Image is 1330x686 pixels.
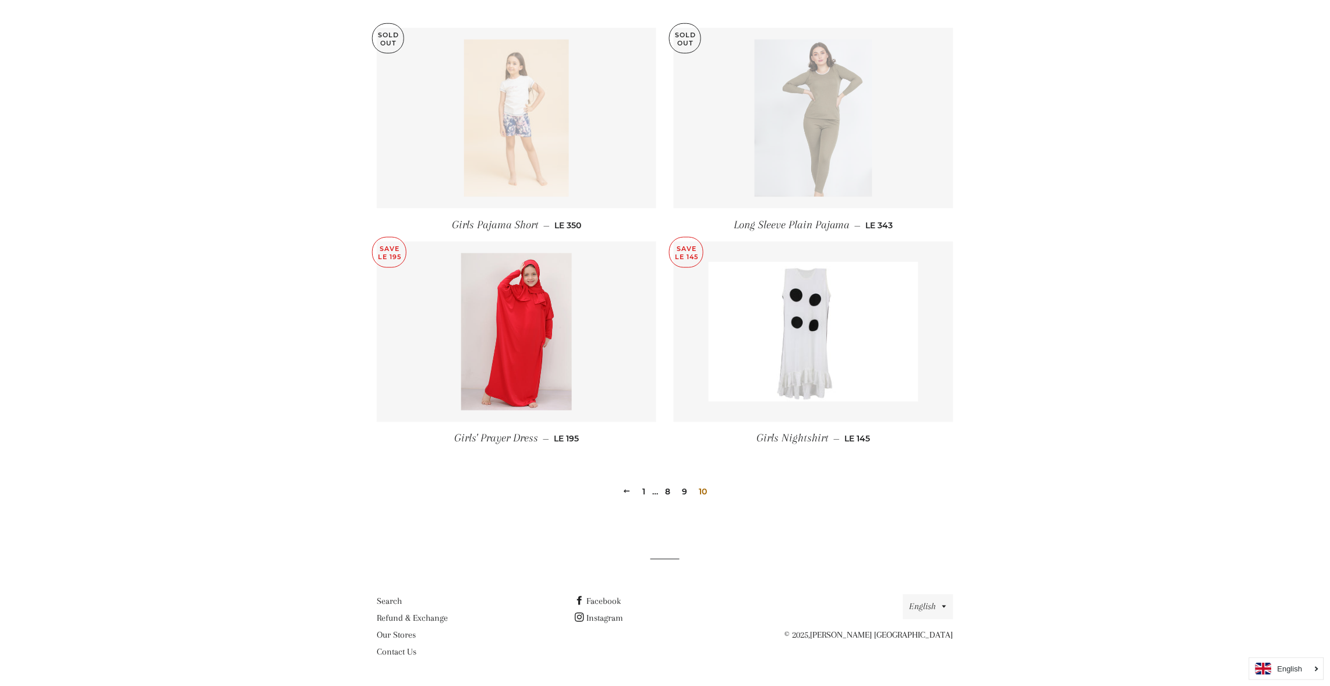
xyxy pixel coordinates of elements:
span: — [834,434,840,444]
span: LE 350 [554,220,581,231]
a: [PERSON_NAME] [GEOGRAPHIC_DATA] [811,630,953,641]
button: English [903,595,953,620]
span: Long Sleeve Plain Pajama [734,218,850,231]
p: Sold Out [373,24,404,54]
a: Facebook [575,596,621,607]
p: Save LE 145 [670,238,703,267]
a: Girls Pajama Short — LE 350 [377,208,656,242]
span: — [543,434,549,444]
span: Girls Nightshirt [757,432,829,445]
span: Girls' Prayer Dress [454,432,538,445]
span: … [653,488,659,496]
a: Long Sleeve Plain Pajama — LE 343 [674,208,953,242]
p: Save LE 195 [373,238,406,267]
span: 10 [695,483,712,501]
span: Girls Pajama Short [452,218,539,231]
span: — [543,220,550,231]
i: English [1278,665,1303,673]
span: LE 145 [845,434,871,444]
a: Contact Us [377,647,416,657]
a: Refund & Exchange [377,613,448,624]
p: © 2025, [773,628,953,643]
a: English [1255,663,1318,675]
span: LE 195 [554,434,579,444]
a: Girls Nightshirt — LE 145 [674,422,953,455]
span: — [855,220,861,231]
a: Instagram [575,613,623,624]
a: 9 [678,483,692,501]
span: LE 343 [866,220,893,231]
a: Girls' Prayer Dress — LE 195 [377,422,656,455]
p: Sold Out [670,24,701,54]
a: 8 [661,483,675,501]
a: Search [377,596,402,607]
a: Our Stores [377,630,416,641]
a: 1 [638,483,650,501]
